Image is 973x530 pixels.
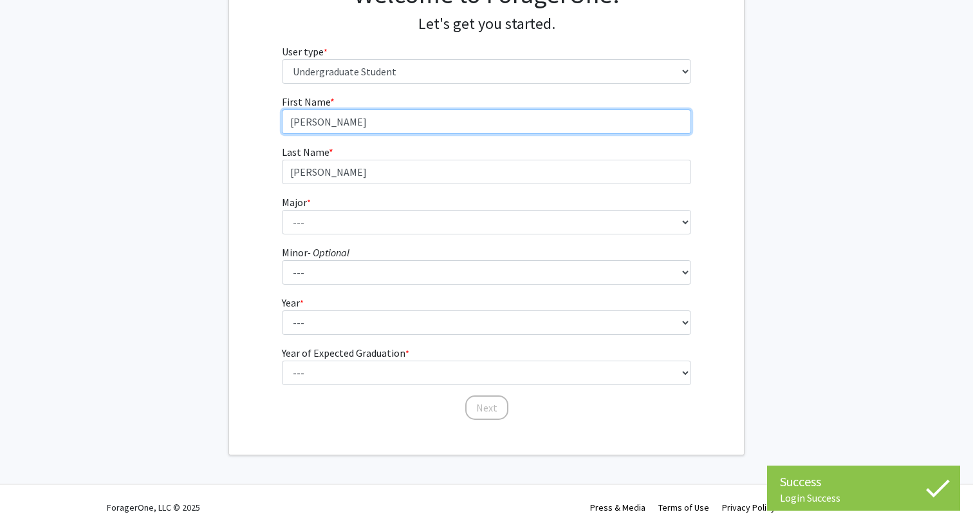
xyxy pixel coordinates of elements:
h4: Let's get you started. [282,15,692,33]
span: First Name [282,95,330,108]
a: Privacy Policy [722,502,775,513]
iframe: Chat [10,472,55,520]
i: - Optional [308,246,349,259]
div: Success [780,472,947,491]
span: Last Name [282,146,329,158]
div: Login Success [780,491,947,504]
label: Year [282,295,304,310]
button: Next [465,395,508,420]
a: Press & Media [590,502,645,513]
label: User type [282,44,328,59]
label: Major [282,194,311,210]
a: Terms of Use [658,502,709,513]
label: Minor [282,245,349,260]
label: Year of Expected Graduation [282,345,409,361]
div: ForagerOne, LLC © 2025 [107,485,200,530]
